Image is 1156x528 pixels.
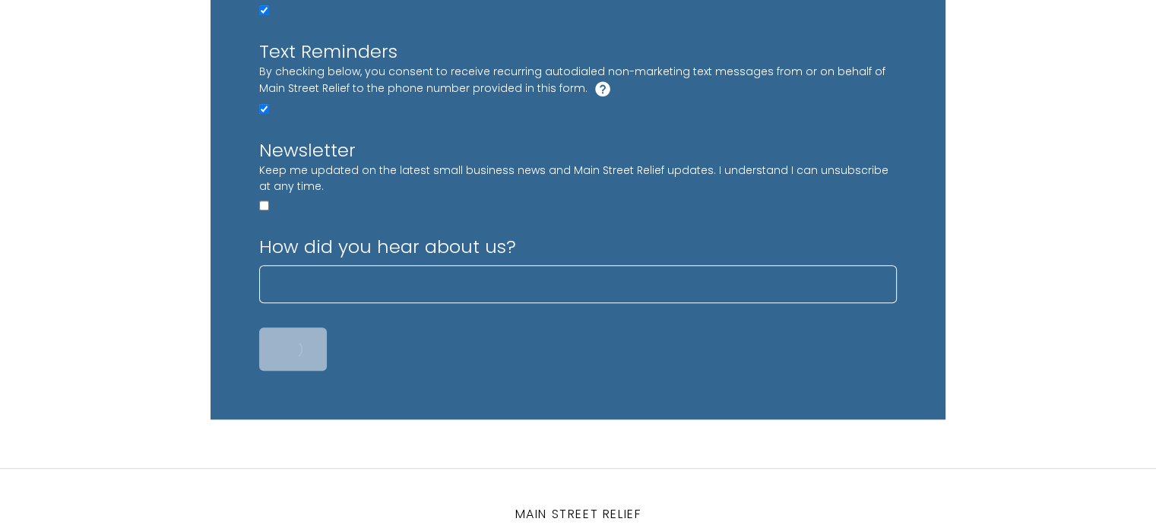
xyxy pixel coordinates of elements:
[259,265,897,303] input: How did you hear about us?
[259,5,269,15] input: Terms of ServiceI've read, understood and agreed to the Terms of Service and Privacy Policy.
[259,163,897,194] p: Keep me updated on the latest small business news and Main Street Relief updates. I understand I ...
[259,235,897,259] div: How did you hear about us?
[259,138,897,194] div: Newsletter
[259,64,897,98] p: By checking below, you consent to receive recurring autodialed non-marketing text messages from o...
[283,340,302,359] svg: audio-loading
[259,40,897,98] div: Text Reminders
[515,505,641,523] p: Main Street Relief
[259,327,327,371] button: audio-loading
[259,201,269,210] input: NewsletterKeep me updated on the latest small business news and Main Street Relief updates. I und...
[259,104,269,114] input: Text RemindersBy checking below, you consent to receive recurring autodialed non-marketing text m...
